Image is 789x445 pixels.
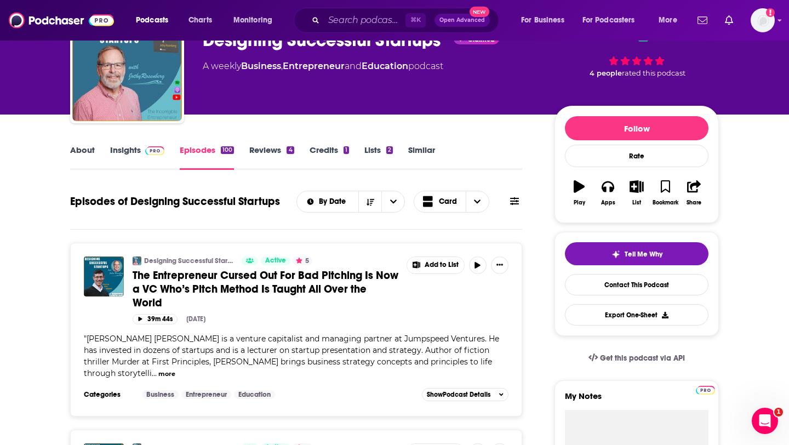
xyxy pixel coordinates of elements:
[766,8,775,17] svg: Add a profile image
[203,60,443,73] div: A weekly podcast
[408,145,435,170] a: Similar
[70,195,280,208] h1: Episodes of Designing Successful Startups
[414,191,489,213] button: Choose View
[687,199,701,206] div: Share
[422,388,508,401] button: ShowPodcast Details
[611,250,620,259] img: tell me why sparkle
[565,274,708,295] a: Contact This Podcast
[297,198,359,206] button: open menu
[265,255,286,266] span: Active
[386,146,393,154] div: 2
[181,12,219,29] a: Charts
[659,13,677,28] span: More
[133,256,141,265] img: Designing Successful Startups
[425,261,459,269] span: Add to List
[72,12,182,121] img: Designing Successful Startups
[565,145,708,167] div: Rate
[358,191,381,212] button: Sort Direction
[344,146,349,154] div: 1
[590,69,622,77] span: 4 people
[434,14,490,27] button: Open AdvancedNew
[580,345,694,372] a: Get this podcast via API
[310,145,349,170] a: Credits1
[287,146,294,154] div: 4
[226,12,287,29] button: open menu
[293,256,312,265] button: 5
[405,13,426,27] span: ⌘ K
[319,198,350,206] span: By Date
[491,256,508,274] button: Show More Button
[133,269,399,310] a: The Entrepreneur Cursed Out For Bad Pitching Is Now a VC Who’s Pitch Method Is Taught All Over th...
[128,12,182,29] button: open menu
[324,12,405,29] input: Search podcasts, credits, & more...
[407,257,464,273] button: Show More Button
[133,269,398,310] span: The Entrepreneur Cursed Out For Bad Pitching Is Now a VC Who’s Pitch Method Is Taught All Over th...
[593,173,622,213] button: Apps
[296,191,405,213] h2: Choose List sort
[186,315,205,323] div: [DATE]
[752,408,778,434] iframe: Intercom live chat
[470,7,489,17] span: New
[521,13,564,28] span: For Business
[721,11,737,30] a: Show notifications dropdown
[601,199,615,206] div: Apps
[696,384,715,395] a: Pro website
[249,145,294,170] a: Reviews4
[84,334,499,378] span: "
[362,61,408,71] a: Education
[241,61,281,71] a: Business
[180,145,234,170] a: Episodes100
[144,256,235,265] a: Designing Successful Startups
[622,173,651,213] button: List
[234,390,275,399] a: Education
[188,13,212,28] span: Charts
[304,8,510,33] div: Search podcasts, credits, & more...
[345,61,362,71] span: and
[145,146,164,155] img: Podchaser Pro
[554,19,719,87] div: 4 peoplerated this podcast
[221,146,234,154] div: 100
[84,256,124,296] img: The Entrepreneur Cursed Out For Bad Pitching Is Now a VC Who’s Pitch Method Is Taught All Over th...
[565,391,708,410] label: My Notes
[625,250,662,259] span: Tell Me Why
[600,353,685,363] span: Get this podcast via API
[565,173,593,213] button: Play
[439,198,457,206] span: Card
[142,390,179,399] a: Business
[439,18,485,23] span: Open Advanced
[427,391,490,398] span: Show Podcast Details
[565,242,708,265] button: tell me why sparkleTell Me Why
[233,13,272,28] span: Monitoring
[632,199,641,206] div: List
[364,145,393,170] a: Lists2
[680,173,708,213] button: Share
[565,304,708,326] button: Export One-Sheet
[565,116,708,140] button: Follow
[574,199,585,206] div: Play
[751,8,775,32] img: User Profile
[281,61,283,71] span: ,
[84,334,499,378] span: [PERSON_NAME] [PERSON_NAME] is a venture capitalist and managing partner at Jumpspeed Ventures. H...
[582,13,635,28] span: For Podcasters
[575,12,651,29] button: open menu
[622,69,685,77] span: rated this podcast
[283,61,345,71] a: Entrepreneur
[70,145,95,170] a: About
[9,10,114,31] a: Podchaser - Follow, Share and Rate Podcasts
[513,12,578,29] button: open menu
[110,145,164,170] a: InsightsPodchaser Pro
[152,368,157,378] span: ...
[751,8,775,32] button: Show profile menu
[651,12,691,29] button: open menu
[751,8,775,32] span: Logged in as hopeksander1
[181,390,231,399] a: Entrepreneur
[651,173,679,213] button: Bookmark
[84,390,133,399] h3: Categories
[136,13,168,28] span: Podcasts
[381,191,404,212] button: open menu
[158,369,175,379] button: more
